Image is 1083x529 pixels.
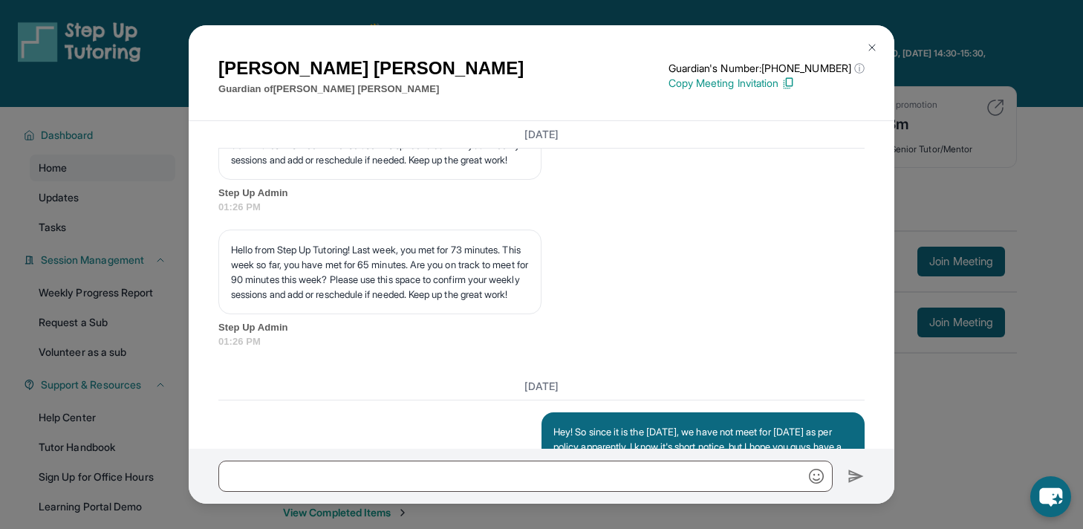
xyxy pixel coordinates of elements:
[809,469,824,484] img: Emoji
[218,200,865,215] span: 01:26 PM
[854,61,865,76] span: ⓘ
[231,242,529,302] p: Hello from Step Up Tutoring! Last week, you met for 73 minutes. This week so far, you have met fo...
[1030,476,1071,517] button: chat-button
[218,127,865,142] h3: [DATE]
[553,424,853,528] p: Hey! So since it is the [DATE], we have not meet for [DATE] as per policy apparently. I know it's...
[669,76,865,91] p: Copy Meeting Invitation
[218,320,865,335] span: Step Up Admin
[848,467,865,485] img: Send icon
[669,61,865,76] p: Guardian's Number: [PHONE_NUMBER]
[781,77,795,90] img: Copy Icon
[218,379,865,394] h3: [DATE]
[218,186,865,201] span: Step Up Admin
[218,82,524,97] p: Guardian of [PERSON_NAME] [PERSON_NAME]
[866,42,878,53] img: Close Icon
[218,334,865,349] span: 01:26 PM
[218,55,524,82] h1: [PERSON_NAME] [PERSON_NAME]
